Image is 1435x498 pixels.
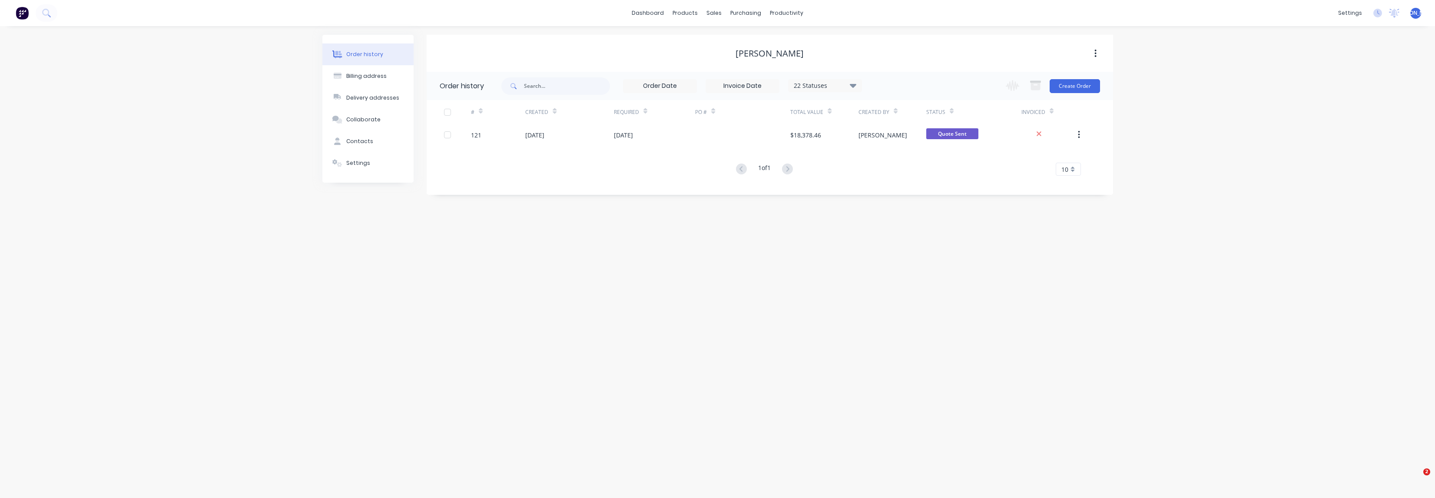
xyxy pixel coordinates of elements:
[346,50,383,58] div: Order history
[1405,468,1426,489] iframe: Intercom live chat
[346,94,399,102] div: Delivery addresses
[322,43,414,65] button: Order history
[1050,79,1100,93] button: Create Order
[346,72,387,80] div: Billing address
[525,100,613,124] div: Created
[702,7,726,20] div: sales
[695,108,707,116] div: PO #
[758,163,771,176] div: 1 of 1
[790,100,858,124] div: Total Value
[614,130,633,140] div: [DATE]
[858,100,926,124] div: Created By
[346,116,381,124] div: Collaborate
[471,130,481,140] div: 121
[614,100,696,124] div: Required
[525,130,544,140] div: [DATE]
[858,108,889,116] div: Created By
[525,108,548,116] div: Created
[1423,468,1430,475] span: 2
[322,130,414,152] button: Contacts
[614,108,639,116] div: Required
[440,81,484,91] div: Order history
[858,130,907,140] div: [PERSON_NAME]
[471,108,474,116] div: #
[627,7,668,20] a: dashboard
[766,7,808,20] div: productivity
[1021,100,1076,124] div: Invoiced
[706,80,779,93] input: Invoice Date
[322,65,414,87] button: Billing address
[926,128,978,139] span: Quote Sent
[789,81,862,90] div: 22 Statuses
[322,109,414,130] button: Collaborate
[668,7,702,20] div: products
[346,159,370,167] div: Settings
[1334,7,1366,20] div: settings
[926,100,1021,124] div: Status
[524,77,610,95] input: Search...
[623,80,696,93] input: Order Date
[1061,165,1068,174] span: 10
[471,100,525,124] div: #
[346,137,373,145] div: Contacts
[790,108,823,116] div: Total Value
[736,48,804,59] div: [PERSON_NAME]
[926,108,945,116] div: Status
[695,100,790,124] div: PO #
[726,7,766,20] div: purchasing
[1021,108,1045,116] div: Invoiced
[322,87,414,109] button: Delivery addresses
[16,7,29,20] img: Factory
[790,130,821,140] div: $18,378.46
[322,152,414,174] button: Settings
